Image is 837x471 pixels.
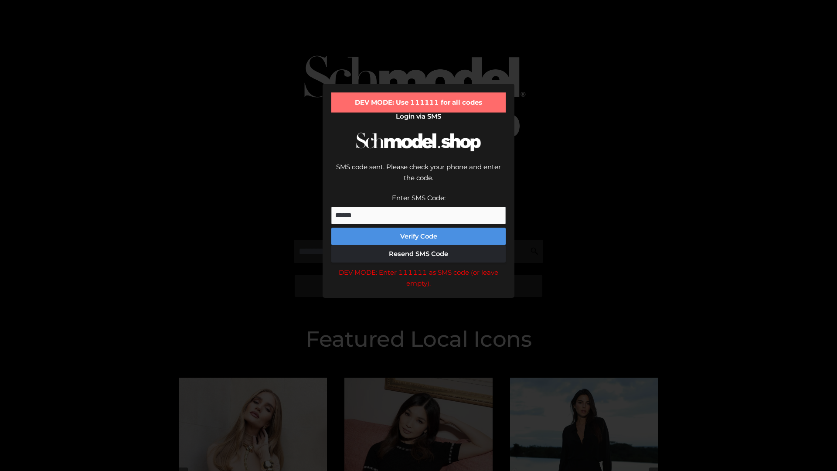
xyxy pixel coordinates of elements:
img: Schmodel Logo [353,125,484,159]
label: Enter SMS Code: [392,194,446,202]
h2: Login via SMS [331,113,506,120]
div: DEV MODE: Enter 111111 as SMS code (or leave empty). [331,267,506,289]
div: DEV MODE: Use 111111 for all codes [331,92,506,113]
button: Resend SMS Code [331,245,506,263]
div: SMS code sent. Please check your phone and enter the code. [331,161,506,192]
button: Verify Code [331,228,506,245]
